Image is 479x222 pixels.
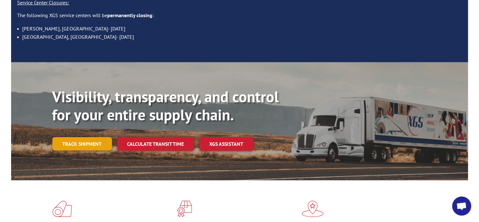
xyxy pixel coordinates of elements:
[17,12,462,24] p: The following XGS service centers will be :
[302,201,324,217] img: xgs-icon-flagship-distribution-model-red
[52,87,279,125] b: Visibility, transparency, and control for your entire supply chain.
[23,24,462,33] li: [PERSON_NAME], [GEOGRAPHIC_DATA]- [DATE]
[117,137,194,151] a: Calculate transit time
[108,12,153,18] strong: permanently closing
[52,137,112,151] a: Track shipment
[452,197,471,216] a: Open chat
[199,137,254,151] a: XGS ASSISTANT
[23,33,462,41] li: [GEOGRAPHIC_DATA], [GEOGRAPHIC_DATA]- [DATE]
[177,201,192,217] img: xgs-icon-focused-on-flooring-red
[52,201,72,217] img: xgs-icon-total-supply-chain-intelligence-red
